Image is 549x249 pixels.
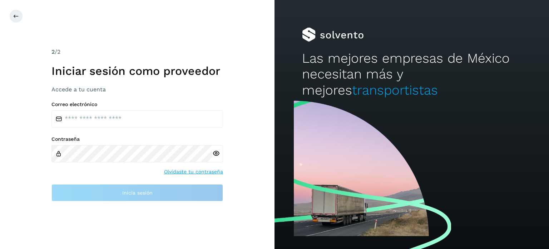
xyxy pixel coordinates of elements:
[51,86,223,93] h3: Accede a tu cuenta
[352,82,438,98] span: transportistas
[302,51,521,98] h2: Las mejores empresas de México necesitan más y mejores
[51,184,223,201] button: Inicia sesión
[122,190,153,195] span: Inicia sesión
[51,101,223,107] label: Correo electrónico
[51,64,223,78] h1: Iniciar sesión como proveedor
[164,168,223,176] a: Olvidaste tu contraseña
[51,48,55,55] span: 2
[51,48,223,56] div: /2
[51,136,223,142] label: Contraseña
